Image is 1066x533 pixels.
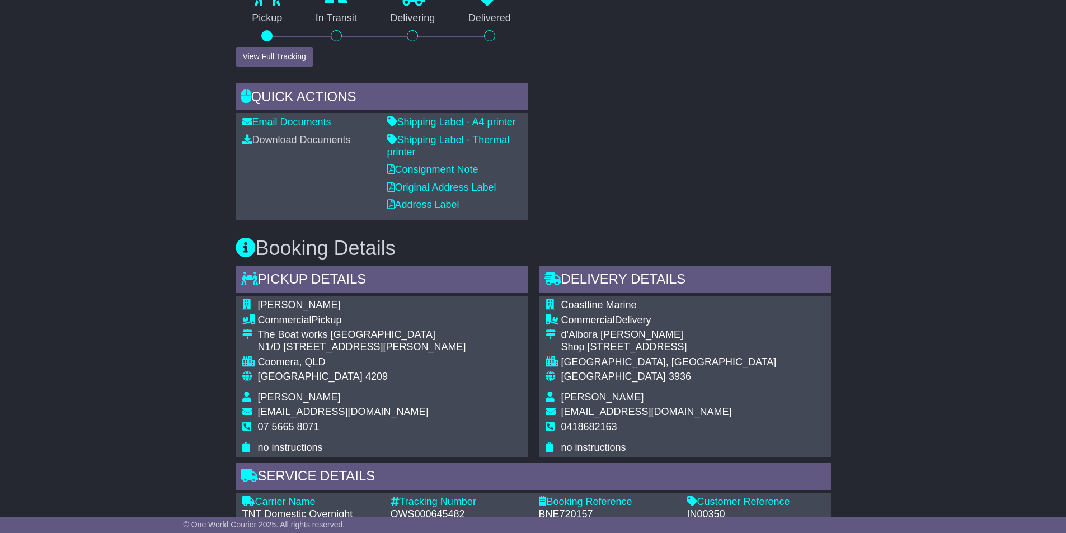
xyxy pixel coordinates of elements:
span: Commercial [561,314,615,326]
p: Pickup [236,12,299,25]
div: Shop [STREET_ADDRESS] [561,341,777,353]
button: View Full Tracking [236,47,313,67]
div: Delivery Details [539,266,831,296]
span: 0418682163 [561,421,617,432]
a: Download Documents [242,134,351,145]
span: 07 5665 8071 [258,421,320,432]
a: Consignment Note [387,164,478,175]
span: © One World Courier 2025. All rights reserved. [184,520,345,529]
div: The Boat works [GEOGRAPHIC_DATA] [258,329,466,341]
a: Shipping Label - Thermal printer [387,134,510,158]
div: OWS000645482 [391,508,528,521]
div: Tracking Number [391,496,528,508]
div: Pickup Details [236,266,528,296]
div: Carrier Name [242,496,379,508]
span: [PERSON_NAME] [258,299,341,310]
div: d'Albora [PERSON_NAME] [561,329,777,341]
div: Quick Actions [236,83,528,114]
div: Pickup [258,314,466,327]
div: Coomera, QLD [258,356,466,369]
span: [EMAIL_ADDRESS][DOMAIN_NAME] [258,406,429,417]
div: Service Details [236,463,831,493]
div: BNE720157 [539,508,676,521]
div: Booking Reference [539,496,676,508]
h3: Booking Details [236,237,831,260]
div: [GEOGRAPHIC_DATA], [GEOGRAPHIC_DATA] [561,356,777,369]
div: N1/D [STREET_ADDRESS][PERSON_NAME] [258,341,466,353]
div: Customer Reference [687,496,824,508]
span: no instructions [561,442,626,453]
a: Address Label [387,199,459,210]
p: Delivered [452,12,528,25]
span: 4209 [365,371,388,382]
p: In Transit [299,12,374,25]
a: Email Documents [242,116,331,128]
span: [PERSON_NAME] [561,392,644,403]
div: TNT Domestic Overnight Express [242,508,379,532]
div: Delivery [561,314,777,327]
span: 3936 [669,371,691,382]
span: [EMAIL_ADDRESS][DOMAIN_NAME] [561,406,732,417]
span: Commercial [258,314,312,326]
span: Coastline Marine [561,299,637,310]
div: IN00350 [687,508,824,521]
span: no instructions [258,442,323,453]
span: [GEOGRAPHIC_DATA] [258,371,363,382]
a: Shipping Label - A4 printer [387,116,516,128]
a: Original Address Label [387,182,496,193]
span: [GEOGRAPHIC_DATA] [561,371,666,382]
p: Delivering [374,12,452,25]
span: [PERSON_NAME] [258,392,341,403]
